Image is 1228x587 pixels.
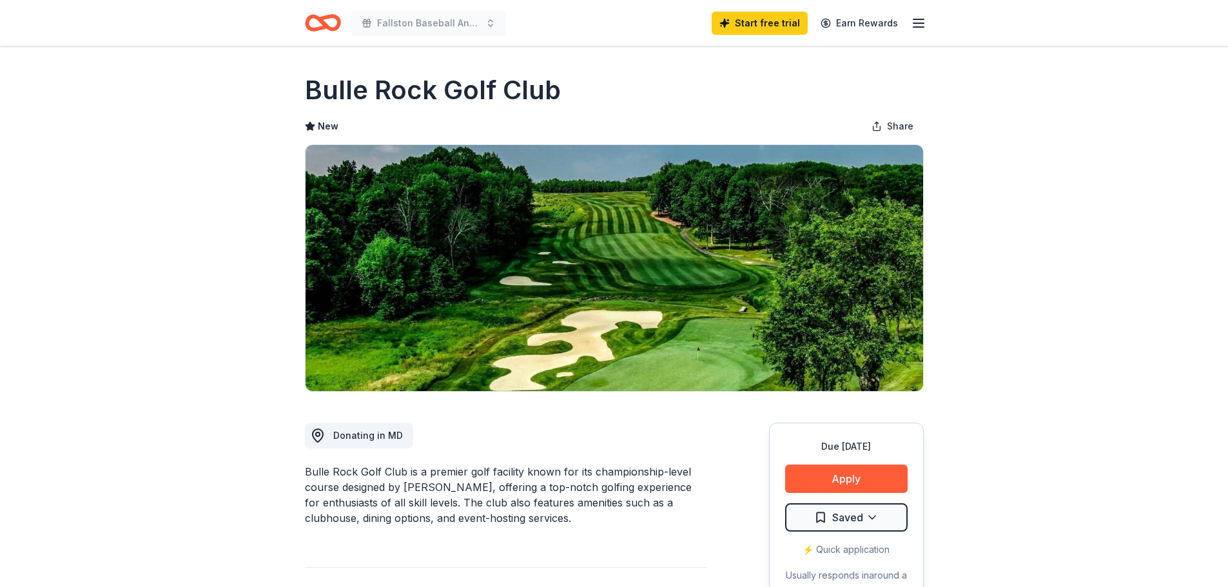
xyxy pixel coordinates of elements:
[813,12,906,35] a: Earn Rewards
[305,8,341,38] a: Home
[712,12,808,35] a: Start free trial
[832,509,863,526] span: Saved
[785,439,908,454] div: Due [DATE]
[305,72,561,108] h1: Bulle Rock Golf Club
[785,503,908,532] button: Saved
[305,464,707,526] div: Bulle Rock Golf Club is a premier golf facility known for its championship-level course designed ...
[333,430,403,441] span: Donating in MD
[351,10,506,36] button: Fallston Baseball Annual Fundraiser and Cornhole Tournament
[861,113,924,139] button: Share
[887,119,913,134] span: Share
[377,15,480,31] span: Fallston Baseball Annual Fundraiser and Cornhole Tournament
[318,119,338,134] span: New
[785,465,908,493] button: Apply
[785,542,908,557] div: ⚡️ Quick application
[306,145,923,391] img: Image for Bulle Rock Golf Club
